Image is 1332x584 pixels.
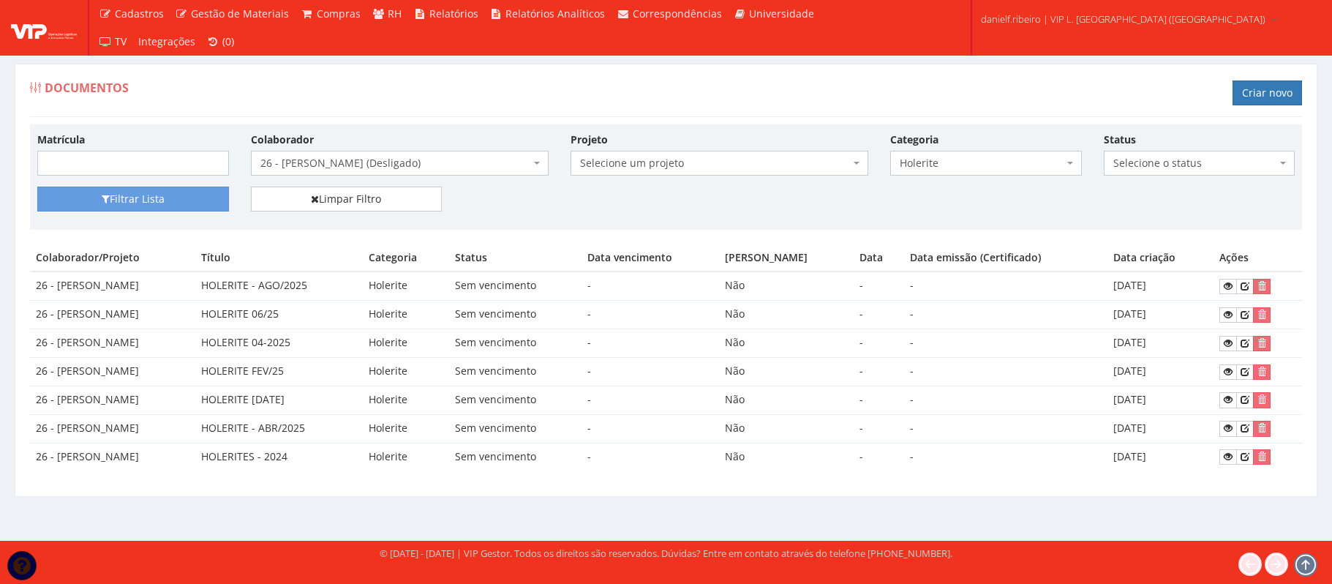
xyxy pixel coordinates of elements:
[260,156,530,171] span: 26 - ADELMO SANTOS OLIVEIRA (Desligado)
[195,357,364,386] td: HOLERITE FEV/25
[890,132,938,147] label: Categoria
[195,386,364,414] td: HOLERITE [DATE]
[904,443,1107,471] td: -
[904,357,1107,386] td: -
[30,244,195,272] th: Colaborador/Projeto
[115,7,164,20] span: Cadastros
[363,443,448,471] td: Holerite
[854,414,904,443] td: -
[449,386,582,414] td: Sem vencimento
[582,244,719,272] th: Data vencimento
[633,7,722,20] span: Correspondências
[719,272,854,300] td: Não
[719,386,854,414] td: Não
[981,12,1265,26] span: danielf.ribeiro | VIP L. [GEOGRAPHIC_DATA] ([GEOGRAPHIC_DATA])
[93,28,132,56] a: TV
[1104,151,1295,176] span: Selecione o status
[1107,244,1213,272] th: Data criação
[890,151,1082,176] span: Holerite
[363,386,448,414] td: Holerite
[251,187,443,211] a: Limpar Filtro
[30,386,195,414] td: 26 - [PERSON_NAME]
[449,244,582,272] th: Status
[505,7,605,20] span: Relatórios Analíticos
[1107,443,1213,471] td: [DATE]
[904,244,1107,272] th: Data emissão (Certificado)
[582,414,719,443] td: -
[30,357,195,386] td: 26 - [PERSON_NAME]
[37,132,85,147] label: Matrícula
[251,151,549,176] span: 26 - ADELMO SANTOS OLIVEIRA (Desligado)
[719,443,854,471] td: Não
[449,443,582,471] td: Sem vencimento
[904,414,1107,443] td: -
[582,386,719,414] td: -
[195,329,364,358] td: HOLERITE 04-2025
[1214,244,1302,272] th: Ações
[363,414,448,443] td: Holerite
[222,34,234,48] span: (0)
[580,156,850,171] span: Selecione um projeto
[854,386,904,414] td: -
[719,414,854,443] td: Não
[1233,81,1302,105] a: Criar novo
[115,34,127,48] span: TV
[195,244,364,272] th: Título
[251,132,314,147] label: Colaborador
[37,187,229,211] button: Filtrar Lista
[854,329,904,358] td: -
[900,156,1064,171] span: Holerite
[854,301,904,329] td: -
[363,357,448,386] td: Holerite
[904,329,1107,358] td: -
[30,272,195,300] td: 26 - [PERSON_NAME]
[582,272,719,300] td: -
[191,7,289,20] span: Gestão de Materiais
[1107,357,1213,386] td: [DATE]
[582,301,719,329] td: -
[195,272,364,300] td: HOLERITE - AGO/2025
[571,132,608,147] label: Projeto
[582,329,719,358] td: -
[719,244,854,272] th: [PERSON_NAME]
[1107,414,1213,443] td: [DATE]
[1107,386,1213,414] td: [DATE]
[30,414,195,443] td: 26 - [PERSON_NAME]
[582,443,719,471] td: -
[449,329,582,358] td: Sem vencimento
[363,244,448,272] th: Categoria
[854,443,904,471] td: -
[1113,156,1277,171] span: Selecione o status
[11,17,77,39] img: logo
[380,547,952,561] div: © [DATE] - [DATE] | VIP Gestor. Todos os direitos são reservados. Dúvidas? Entre em contato atrav...
[854,272,904,300] td: -
[138,34,195,48] span: Integrações
[363,272,448,300] td: Holerite
[317,7,361,20] span: Compras
[30,443,195,471] td: 26 - [PERSON_NAME]
[719,301,854,329] td: Não
[904,272,1107,300] td: -
[388,7,402,20] span: RH
[195,301,364,329] td: HOLERITE 06/25
[45,80,129,96] span: Documentos
[1107,329,1213,358] td: [DATE]
[1104,132,1136,147] label: Status
[719,329,854,358] td: Não
[201,28,241,56] a: (0)
[195,414,364,443] td: HOLERITE - ABR/2025
[719,357,854,386] td: Não
[195,443,364,471] td: HOLERITES - 2024
[854,244,904,272] th: Data
[363,329,448,358] td: Holerite
[571,151,868,176] span: Selecione um projeto
[1107,272,1213,300] td: [DATE]
[904,301,1107,329] td: -
[449,272,582,300] td: Sem vencimento
[449,357,582,386] td: Sem vencimento
[582,357,719,386] td: -
[449,301,582,329] td: Sem vencimento
[904,386,1107,414] td: -
[30,301,195,329] td: 26 - [PERSON_NAME]
[429,7,478,20] span: Relatórios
